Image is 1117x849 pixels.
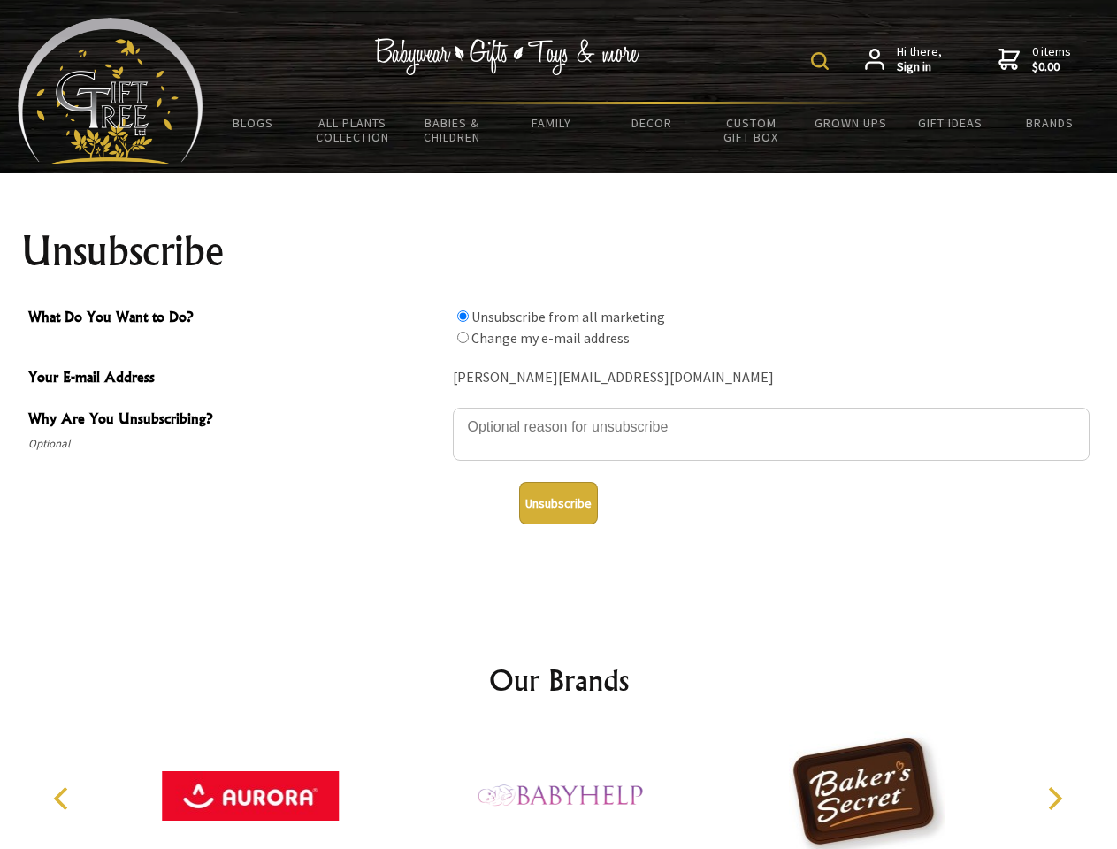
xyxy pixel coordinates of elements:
[1035,779,1074,818] button: Next
[457,332,469,343] input: What Do You Want to Do?
[897,44,942,75] span: Hi there,
[28,433,444,455] span: Optional
[453,364,1090,392] div: [PERSON_NAME][EMAIL_ADDRESS][DOMAIN_NAME]
[502,104,602,141] a: Family
[303,104,403,156] a: All Plants Collection
[800,104,900,141] a: Grown Ups
[519,482,598,524] button: Unsubscribe
[203,104,303,141] a: BLOGS
[18,18,203,164] img: Babyware - Gifts - Toys and more...
[1000,104,1100,141] a: Brands
[402,104,502,156] a: Babies & Children
[865,44,942,75] a: Hi there,Sign in
[897,59,942,75] strong: Sign in
[471,329,630,347] label: Change my e-mail address
[453,408,1090,461] textarea: Why Are You Unsubscribing?
[28,366,444,392] span: Your E-mail Address
[375,38,640,75] img: Babywear - Gifts - Toys & more
[998,44,1071,75] a: 0 items$0.00
[1032,59,1071,75] strong: $0.00
[900,104,1000,141] a: Gift Ideas
[471,308,665,325] label: Unsubscribe from all marketing
[28,306,444,332] span: What Do You Want to Do?
[28,408,444,433] span: Why Are You Unsubscribing?
[44,779,83,818] button: Previous
[811,52,829,70] img: product search
[1032,43,1071,75] span: 0 items
[457,310,469,322] input: What Do You Want to Do?
[35,659,1083,701] h2: Our Brands
[21,230,1097,272] h1: Unsubscribe
[701,104,801,156] a: Custom Gift Box
[601,104,701,141] a: Decor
